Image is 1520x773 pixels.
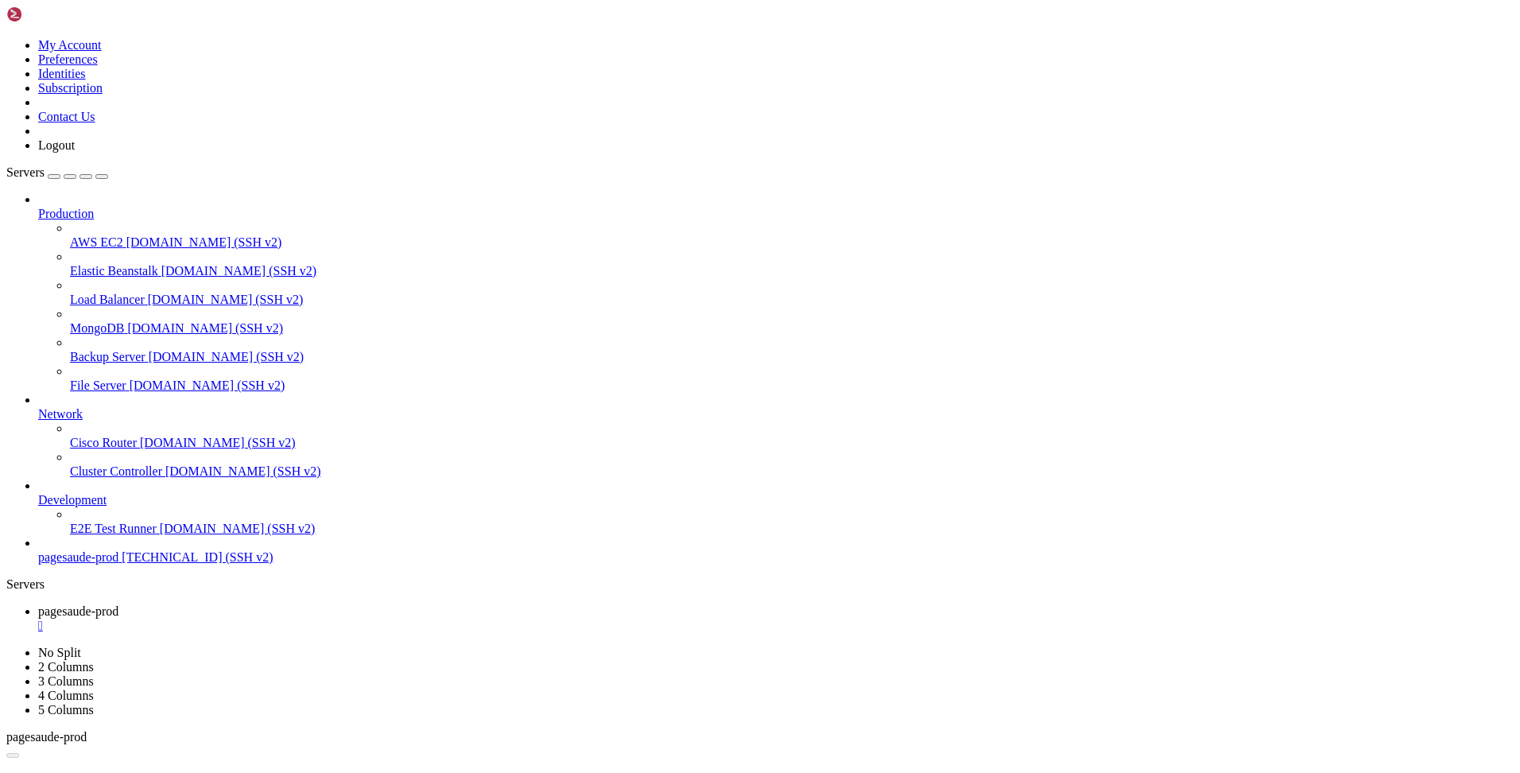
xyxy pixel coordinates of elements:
li: MongoDB [DOMAIN_NAME] (SSH v2) [70,307,1514,336]
li: Production [38,192,1514,393]
span: [DOMAIN_NAME] (SSH v2) [127,321,283,335]
a: Cisco Router [DOMAIN_NAME] (SSH v2) [70,436,1514,450]
span: File Server [70,379,126,392]
a: Elastic Beanstalk [DOMAIN_NAME] (SSH v2) [70,264,1514,278]
a: Production [38,207,1514,221]
a: AWS EC2 [DOMAIN_NAME] (SSH v2) [70,235,1514,250]
span: [TECHNICAL_ID] (SSH v2) [122,550,273,564]
a: My Account [38,38,102,52]
a: Load Balancer [DOMAIN_NAME] (SSH v2) [70,293,1514,307]
span: Elastic Beanstalk [70,264,158,278]
li: pagesaude-prod [TECHNICAL_ID] (SSH v2) [38,536,1514,565]
span: Development [38,493,107,507]
a: File Server [DOMAIN_NAME] (SSH v2) [70,379,1514,393]
span: Servers [6,165,45,179]
a: Servers [6,165,108,179]
span: [DOMAIN_NAME] (SSH v2) [160,522,316,535]
li: Backup Server [DOMAIN_NAME] (SSH v2) [70,336,1514,364]
span: [DOMAIN_NAME] (SSH v2) [148,293,304,306]
a: E2E Test Runner [DOMAIN_NAME] (SSH v2) [70,522,1514,536]
span: Backup Server [70,350,145,363]
li: File Server [DOMAIN_NAME] (SSH v2) [70,364,1514,393]
a: 5 Columns [38,703,94,717]
a: MongoDB [DOMAIN_NAME] (SSH v2) [70,321,1514,336]
li: AWS EC2 [DOMAIN_NAME] (SSH v2) [70,221,1514,250]
a: Subscription [38,81,103,95]
li: Network [38,393,1514,479]
span: [DOMAIN_NAME] (SSH v2) [165,464,321,478]
li: E2E Test Runner [DOMAIN_NAME] (SSH v2) [70,507,1514,536]
span: [DOMAIN_NAME] (SSH v2) [149,350,304,363]
a: 2 Columns [38,660,94,674]
li: Development [38,479,1514,536]
span: E2E Test Runner [70,522,157,535]
span: AWS EC2 [70,235,123,249]
x-row: Connecting [TECHNICAL_ID]... [6,6,1313,20]
a: Development [38,493,1514,507]
a: Cluster Controller [DOMAIN_NAME] (SSH v2) [70,464,1514,479]
span: MongoDB [70,321,124,335]
span: Cisco Router [70,436,137,449]
span: [DOMAIN_NAME] (SSH v2) [161,264,317,278]
a: pagesaude-prod [TECHNICAL_ID] (SSH v2) [38,550,1514,565]
span: [DOMAIN_NAME] (SSH v2) [140,436,296,449]
div: Servers [6,577,1514,592]
a: No Split [38,646,81,659]
a: Contact Us [38,110,95,123]
li: Cisco Router [DOMAIN_NAME] (SSH v2) [70,421,1514,450]
a: Backup Server [DOMAIN_NAME] (SSH v2) [70,350,1514,364]
span: Network [38,407,83,421]
li: Elastic Beanstalk [DOMAIN_NAME] (SSH v2) [70,250,1514,278]
span: pagesaude-prod [38,604,118,618]
a: 3 Columns [38,674,94,688]
span: Production [38,207,94,220]
span: Cluster Controller [70,464,162,478]
span: [DOMAIN_NAME] (SSH v2) [130,379,285,392]
a: 4 Columns [38,689,94,702]
li: Cluster Controller [DOMAIN_NAME] (SSH v2) [70,450,1514,479]
li: Load Balancer [DOMAIN_NAME] (SSH v2) [70,278,1514,307]
a: Network [38,407,1514,421]
span: Load Balancer [70,293,145,306]
a: Identities [38,67,86,80]
a: Logout [38,138,75,152]
span: pagesaude-prod [38,550,118,564]
span: pagesaude-prod [6,730,87,744]
span: [DOMAIN_NAME] (SSH v2) [126,235,282,249]
a: pagesaude-prod [38,604,1514,633]
a: Preferences [38,52,98,66]
div: (0, 1) [6,20,13,33]
a:  [38,619,1514,633]
img: Shellngn [6,6,98,22]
